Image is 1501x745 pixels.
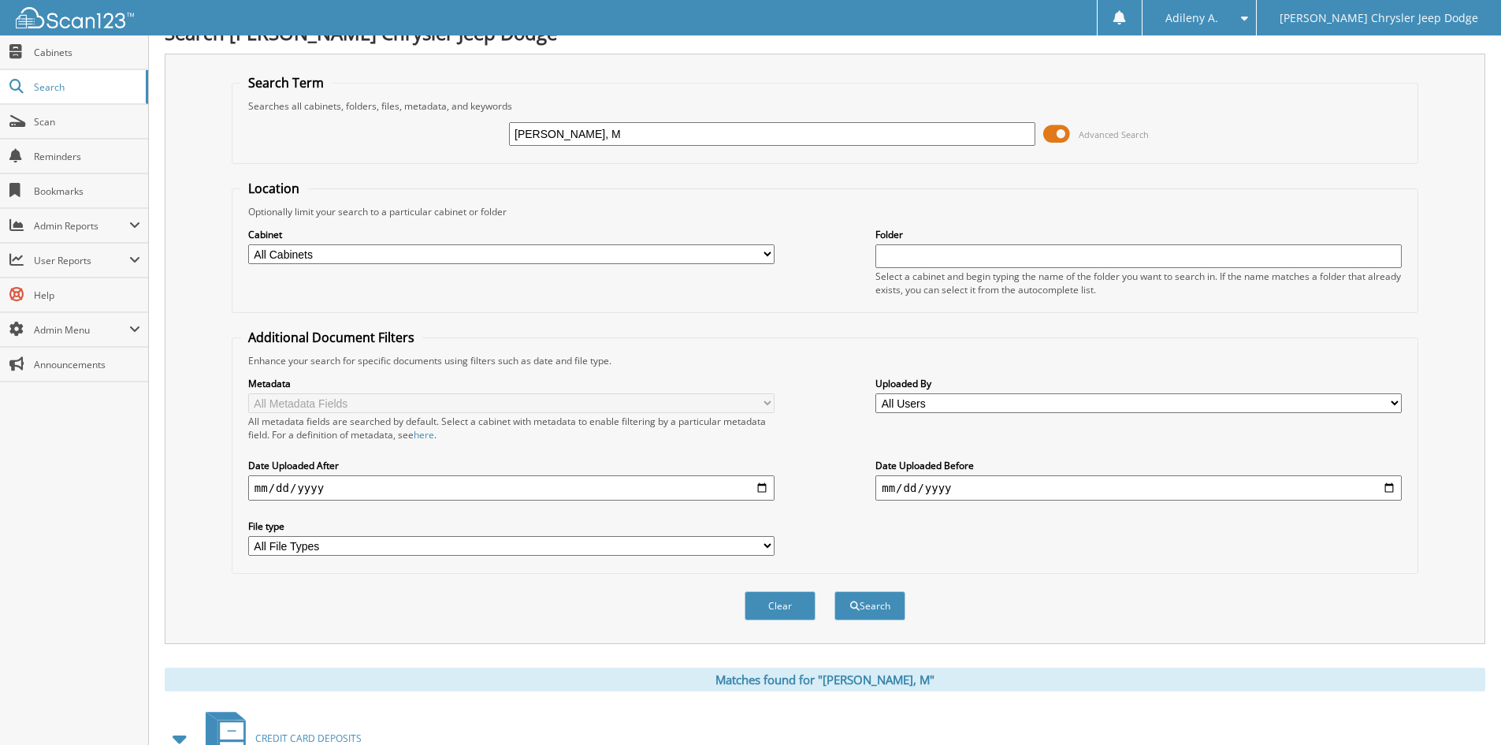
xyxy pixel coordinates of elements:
[875,270,1402,296] div: Select a cabinet and begin typing the name of the folder you want to search in. If the name match...
[745,591,816,620] button: Clear
[34,323,129,337] span: Admin Menu
[16,7,134,28] img: scan123-logo-white.svg
[240,354,1410,367] div: Enhance your search for specific documents using filters such as date and file type.
[834,591,905,620] button: Search
[240,74,332,91] legend: Search Term
[34,289,140,302] span: Help
[165,668,1485,691] div: Matches found for "[PERSON_NAME], M"
[240,180,307,197] legend: Location
[34,219,129,233] span: Admin Reports
[1079,129,1149,140] span: Advanced Search
[34,46,140,59] span: Cabinets
[34,254,129,267] span: User Reports
[875,377,1402,390] label: Uploaded By
[34,150,140,163] span: Reminders
[248,475,775,501] input: start
[875,228,1402,241] label: Folder
[240,99,1410,113] div: Searches all cabinets, folders, files, metadata, and keywords
[34,358,140,371] span: Announcements
[255,732,362,745] span: CREDIT CARD DEPOSITS
[240,329,422,346] legend: Additional Document Filters
[34,184,140,198] span: Bookmarks
[875,475,1402,501] input: end
[34,80,138,94] span: Search
[875,459,1402,472] label: Date Uploaded Before
[248,228,775,241] label: Cabinet
[414,428,434,441] a: here
[1280,13,1478,23] span: [PERSON_NAME] Chrysler Jeep Dodge
[34,115,140,129] span: Scan
[1165,13,1218,23] span: Adileny A.
[248,520,775,533] label: File type
[248,377,775,390] label: Metadata
[1422,669,1501,745] iframe: Chat Widget
[240,205,1410,218] div: Optionally limit your search to a particular cabinet or folder
[248,459,775,472] label: Date Uploaded After
[248,415,775,441] div: All metadata fields are searched by default. Select a cabinet with metadata to enable filtering b...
